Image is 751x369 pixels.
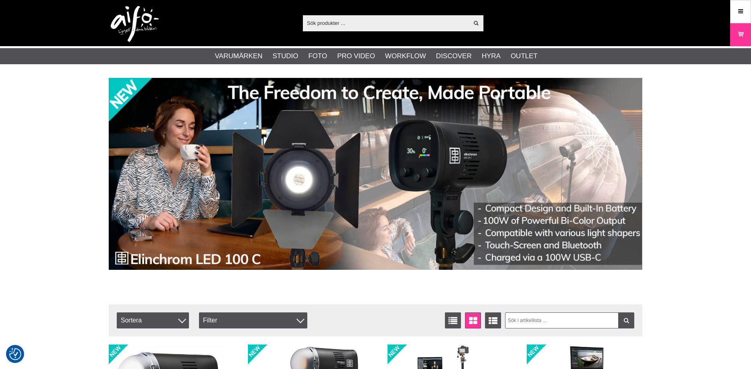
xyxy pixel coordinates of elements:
a: Outlet [511,51,538,61]
a: Pro Video [337,51,375,61]
div: Filter [199,312,307,328]
a: Discover [436,51,472,61]
a: Filtrera [618,312,634,328]
a: Fönstervisning [465,312,481,328]
img: Annons:002 banner-elin-led100c11390x.jpg [109,78,642,270]
input: Sök produkter ... [303,17,469,29]
a: Varumärken [215,51,263,61]
a: Hyra [482,51,501,61]
a: Workflow [385,51,426,61]
img: logo.png [111,6,159,42]
img: Revisit consent button [9,348,21,360]
span: Sortera [117,312,189,328]
a: Utökad listvisning [485,312,501,328]
input: Sök i artikellista ... [505,312,635,328]
a: Studio [272,51,298,61]
a: Foto [308,51,327,61]
button: Samtyckesinställningar [9,347,21,361]
a: Listvisning [445,312,461,328]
